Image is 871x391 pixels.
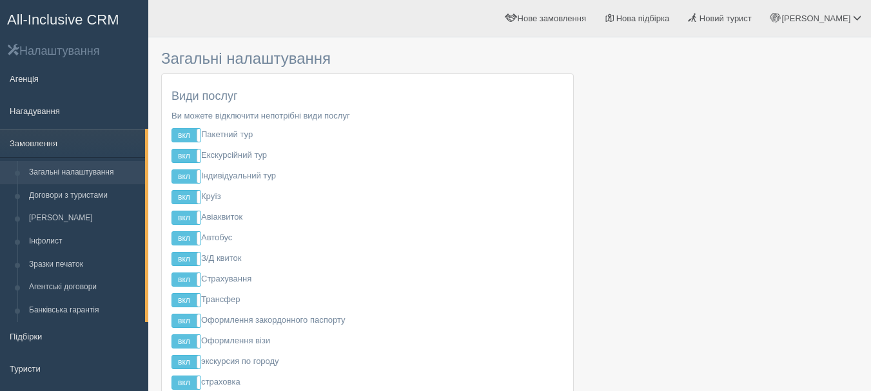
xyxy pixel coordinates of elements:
[171,252,563,266] p: З/Д квиток
[23,253,145,276] a: Зразки печаток
[172,170,201,183] label: вкл
[7,12,119,28] span: All-Inclusive CRM
[172,273,201,286] label: вкл
[171,190,563,204] p: Круїз
[518,14,586,23] span: Нове замовлення
[23,276,145,299] a: Агентські договори
[172,253,201,265] label: вкл
[171,149,563,163] p: Екскурсійний тур
[171,128,563,142] p: Пакетний тур
[171,293,563,307] p: Трансфер
[171,169,563,184] p: Індивідуальний тур
[172,356,201,368] label: вкл
[171,355,563,369] p: экскурсия по городу
[700,14,752,23] span: Новий турист
[172,129,201,142] label: вкл
[1,1,148,36] a: All-Inclusive CRM
[172,149,201,162] label: вкл
[161,50,574,67] h3: Загальні налаштування
[23,230,145,253] a: Інфолист
[172,211,201,224] label: вкл
[171,110,563,122] p: Ви можете відключити непотрібні види послуг
[171,272,563,287] p: Страхування
[171,376,563,390] p: страховка
[172,314,201,327] label: вкл
[171,314,563,328] p: Оформлення закордонного паспорту
[171,211,563,225] p: Авіаквиток
[172,335,201,348] label: вкл
[23,207,145,230] a: [PERSON_NAME]
[23,161,145,184] a: Загальні налаштування
[172,232,201,245] label: вкл
[172,294,201,307] label: вкл
[172,191,201,204] label: вкл
[171,334,563,348] p: Оформлення візи
[781,14,850,23] span: [PERSON_NAME]
[171,90,563,103] h4: Види послуг
[171,231,563,245] p: Автобус
[172,376,201,389] label: вкл
[23,184,145,207] a: Договори з туристами
[616,14,670,23] span: Нова підбірка
[23,299,145,322] a: Банківська гарантія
